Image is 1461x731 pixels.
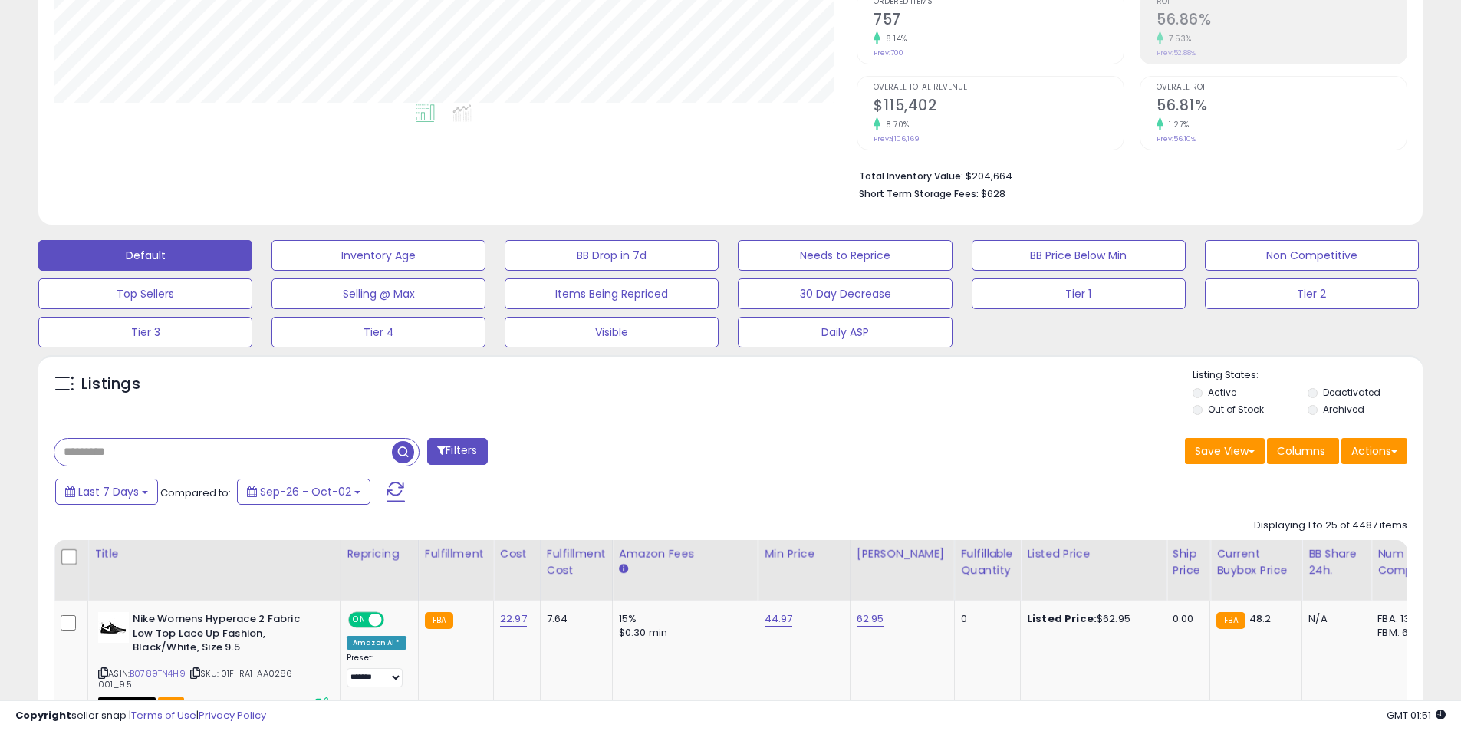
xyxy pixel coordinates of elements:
[738,240,952,271] button: Needs to Reprice
[972,278,1186,309] button: Tier 1
[38,317,252,347] button: Tier 3
[547,612,601,626] div: 7.64
[505,240,719,271] button: BB Drop in 7d
[382,614,406,627] span: OFF
[619,562,628,576] small: Amazon Fees.
[427,438,487,465] button: Filters
[738,278,952,309] button: 30 Day Decrease
[981,186,1005,201] span: $628
[880,119,910,130] small: 8.70%
[1277,443,1325,459] span: Columns
[619,626,746,640] div: $0.30 min
[271,240,485,271] button: Inventory Age
[38,240,252,271] button: Default
[1157,84,1407,92] span: Overall ROI
[1185,438,1265,464] button: Save View
[425,546,487,562] div: Fulfillment
[98,612,129,643] img: 41DBvSiYIsL._SL40_.jpg
[1216,612,1245,629] small: FBA
[1308,546,1364,578] div: BB Share 24h.
[1323,403,1364,416] label: Archived
[857,611,884,627] a: 62.95
[1157,134,1196,143] small: Prev: 56.10%
[972,240,1186,271] button: BB Price Below Min
[961,612,1009,626] div: 0
[425,612,453,629] small: FBA
[98,612,328,709] div: ASIN:
[199,708,266,723] a: Privacy Policy
[1163,119,1190,130] small: 1.27%
[1208,386,1236,399] label: Active
[55,479,158,505] button: Last 7 Days
[158,697,184,710] span: FBA
[619,546,752,562] div: Amazon Fees
[1193,368,1423,383] p: Listing States:
[1157,48,1196,58] small: Prev: 52.88%
[15,708,71,723] strong: Copyright
[859,170,963,183] b: Total Inventory Value:
[505,278,719,309] button: Items Being Repriced
[1308,612,1359,626] div: N/A
[1267,438,1339,464] button: Columns
[130,667,186,680] a: B0789TN4H9
[1249,611,1272,626] span: 48.2
[1323,386,1380,399] label: Deactivated
[765,611,793,627] a: 44.97
[1173,612,1198,626] div: 0.00
[859,187,979,200] b: Short Term Storage Fees:
[133,612,319,659] b: Nike Womens Hyperace 2 Fabric Low Top Lace Up Fashion, Black/White, Size 9.5
[347,636,406,650] div: Amazon AI *
[1157,11,1407,31] h2: 56.86%
[547,546,606,578] div: Fulfillment Cost
[874,97,1124,117] h2: $115,402
[98,697,156,710] span: All listings that are currently out of stock and unavailable for purchase on Amazon
[271,278,485,309] button: Selling @ Max
[1205,240,1419,271] button: Non Competitive
[874,134,920,143] small: Prev: $106,169
[350,614,369,627] span: ON
[1157,97,1407,117] h2: 56.81%
[237,479,370,505] button: Sep-26 - Oct-02
[1341,438,1407,464] button: Actions
[1173,546,1203,578] div: Ship Price
[271,317,485,347] button: Tier 4
[874,48,903,58] small: Prev: 700
[1377,612,1428,626] div: FBA: 13
[81,374,140,395] h5: Listings
[1027,546,1160,562] div: Listed Price
[98,667,298,690] span: | SKU: 01F-RA1-AA0286-001_9.5
[1387,708,1446,723] span: 2025-10-11 01:51 GMT
[1027,611,1097,626] b: Listed Price:
[260,484,351,499] span: Sep-26 - Oct-02
[1027,612,1154,626] div: $62.95
[961,546,1014,578] div: Fulfillable Quantity
[880,33,907,44] small: 8.14%
[94,546,334,562] div: Title
[874,84,1124,92] span: Overall Total Revenue
[859,166,1396,184] li: $204,664
[38,278,252,309] button: Top Sellers
[505,317,719,347] button: Visible
[1254,519,1407,533] div: Displaying 1 to 25 of 4487 items
[347,653,406,687] div: Preset:
[1216,546,1295,578] div: Current Buybox Price
[160,486,231,500] span: Compared to:
[1163,33,1192,44] small: 7.53%
[1377,546,1433,578] div: Num of Comp.
[857,546,948,562] div: [PERSON_NAME]
[500,611,527,627] a: 22.97
[1377,626,1428,640] div: FBM: 6
[738,317,952,347] button: Daily ASP
[347,546,412,562] div: Repricing
[15,709,266,723] div: seller snap | |
[131,708,196,723] a: Terms of Use
[874,11,1124,31] h2: 757
[1208,403,1264,416] label: Out of Stock
[1205,278,1419,309] button: Tier 2
[619,612,746,626] div: 15%
[500,546,534,562] div: Cost
[765,546,844,562] div: Min Price
[78,484,139,499] span: Last 7 Days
